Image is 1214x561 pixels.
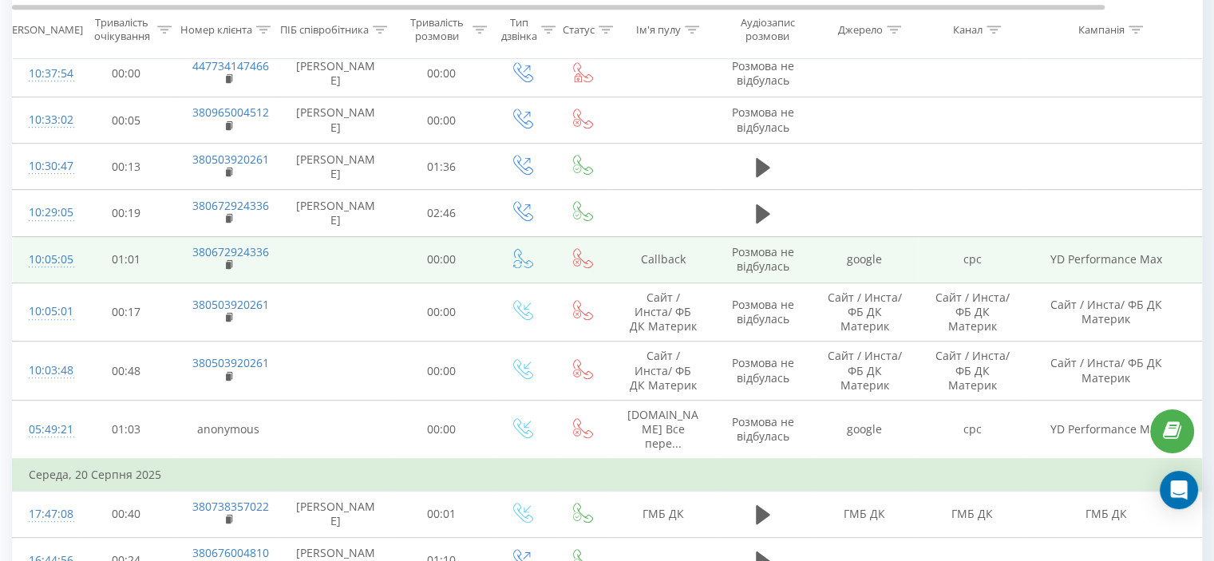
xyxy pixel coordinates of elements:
td: google [811,400,919,459]
td: cpc [919,400,1026,459]
a: 447734147466 [192,58,269,73]
td: 01:36 [392,144,492,190]
div: 10:05:01 [29,296,61,327]
td: 00:40 [77,491,176,537]
td: [PERSON_NAME] [280,144,392,190]
td: 00:13 [77,144,176,190]
div: Аудіозапис розмови [729,17,806,44]
div: 10:29:05 [29,197,61,228]
td: 00:00 [392,282,492,342]
div: Канал [953,23,983,37]
td: Сайт / Инста/ ФБ ДК Материк [919,342,1026,401]
a: 380503920261 [192,355,269,370]
div: 17:47:08 [29,499,61,530]
td: cpc [919,236,1026,282]
td: Сайт / Инста/ ФБ ДК Материк [1026,282,1186,342]
td: Callback [611,236,715,282]
td: Сайт / Инста/ ФБ ДК Материк [811,282,919,342]
td: 00:00 [392,342,492,401]
span: [DOMAIN_NAME] Все пере... [627,407,698,451]
td: [PERSON_NAME] [280,491,392,537]
div: Тривалість розмови [405,17,469,44]
span: Розмова не відбулась [732,297,794,326]
td: 00:01 [392,491,492,537]
td: 00:17 [77,282,176,342]
div: 10:05:05 [29,244,61,275]
div: ПІБ співробітника [280,23,369,37]
div: 10:03:48 [29,355,61,386]
div: Номер клієнта [180,23,252,37]
td: 00:00 [392,400,492,459]
div: Ім'я пулу [636,23,681,37]
a: 380738357022 [192,499,269,514]
td: ГМБ ДК [811,491,919,537]
span: Розмова не відбулась [732,355,794,385]
a: 380965004512 [192,105,269,120]
td: 00:00 [392,97,492,144]
div: 05:49:21 [29,414,61,445]
td: YD Performance Max [1026,236,1186,282]
div: 10:37:54 [29,58,61,89]
div: Джерело [838,23,883,37]
a: 380672924336 [192,244,269,259]
span: Розмова не відбулась [732,414,794,444]
span: Розмова не відбулась [732,244,794,274]
td: [PERSON_NAME] [280,97,392,144]
td: 00:48 [77,342,176,401]
a: 380676004810 [192,545,269,560]
td: 00:00 [392,236,492,282]
td: ГМБ ДК [1026,491,1186,537]
div: Тривалість очікування [90,17,153,44]
td: 02:46 [392,190,492,236]
div: Open Intercom Messenger [1160,471,1198,509]
td: Сайт / Инста/ ФБ ДК Материк [811,342,919,401]
a: 380672924336 [192,198,269,213]
td: Сайт / Инста/ ФБ ДК Материк [919,282,1026,342]
td: google [811,236,919,282]
td: Сайт / Инста/ ФБ ДК Материк [1026,342,1186,401]
div: [PERSON_NAME] [2,23,83,37]
div: Кампанія [1078,23,1125,37]
td: anonymous [176,400,280,459]
td: ГМБ ДК [611,491,715,537]
span: Розмова не відбулась [732,105,794,134]
td: 00:05 [77,97,176,144]
td: ГМБ ДК [919,491,1026,537]
td: YD Performance Max [1026,400,1186,459]
a: 380503920261 [192,297,269,312]
div: 10:33:02 [29,105,61,136]
span: Розмова не відбулась [732,58,794,88]
td: 00:19 [77,190,176,236]
td: Сайт / Инста/ ФБ ДК Материк [611,282,715,342]
a: 380503920261 [192,152,269,167]
td: [PERSON_NAME] [280,50,392,97]
td: 01:03 [77,400,176,459]
div: Тип дзвінка [501,17,537,44]
td: 00:00 [392,50,492,97]
td: 00:00 [77,50,176,97]
div: Статус [563,23,595,37]
td: [PERSON_NAME] [280,190,392,236]
div: 10:30:47 [29,151,61,182]
td: Сайт / Инста/ ФБ ДК Материк [611,342,715,401]
td: 01:01 [77,236,176,282]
